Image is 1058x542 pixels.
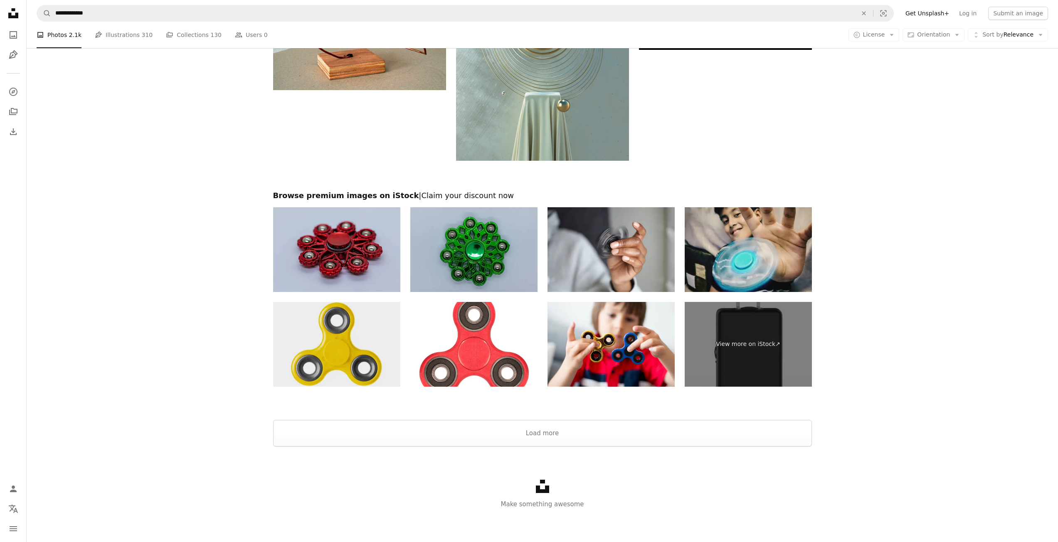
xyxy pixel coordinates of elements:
[5,47,22,63] a: Illustrations
[547,207,675,292] img: Young Boy Teenager Playing With A Fidget Spinner Toy
[273,207,400,292] img: Shiny Red Metal Fidget Spinner with Steel Bearings on White Background.
[900,7,954,20] a: Get Unsplash+
[5,500,22,517] button: Language
[95,22,153,48] a: Illustrations 310
[917,31,950,38] span: Orientation
[210,30,222,39] span: 130
[419,191,514,200] span: | Claim your discount now
[954,7,982,20] a: Log in
[685,302,812,387] a: View more on iStock↗
[166,22,222,48] a: Collections 130
[903,28,964,42] button: Orientation
[5,83,22,100] a: Explore
[5,481,22,497] a: Log in / Sign up
[5,5,22,23] a: Home — Unsplash
[982,31,1033,39] span: Relevance
[264,30,268,39] span: 0
[5,103,22,120] a: Collections
[848,28,900,42] button: License
[547,302,675,387] img: Little child, boy, playing with two fidget spinner toys
[37,5,51,21] button: Search Unsplash
[863,31,885,38] span: License
[37,5,894,22] form: Find visuals sitewide
[273,420,812,446] button: Load more
[27,499,1058,509] p: Make something awesome
[273,302,400,387] img: Toy spinner
[5,123,22,140] a: Download History
[273,191,812,201] h2: Browse premium images on iStock
[982,31,1003,38] span: Sort by
[410,302,538,387] img: Red Fidget Spinner
[988,7,1048,20] button: Submit an image
[855,5,873,21] button: Clear
[968,28,1048,42] button: Sort byRelevance
[685,207,812,292] img: Boy Smiling While Playing With Fidget Spinner At Home
[235,22,268,48] a: Users 0
[410,207,538,292] img: Durable Green Fidget Spinner with Heavy Duty Bearings on Neutral Surface.
[5,27,22,43] a: Photos
[142,30,153,39] span: 310
[873,5,893,21] button: Visual search
[5,520,22,537] button: Menu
